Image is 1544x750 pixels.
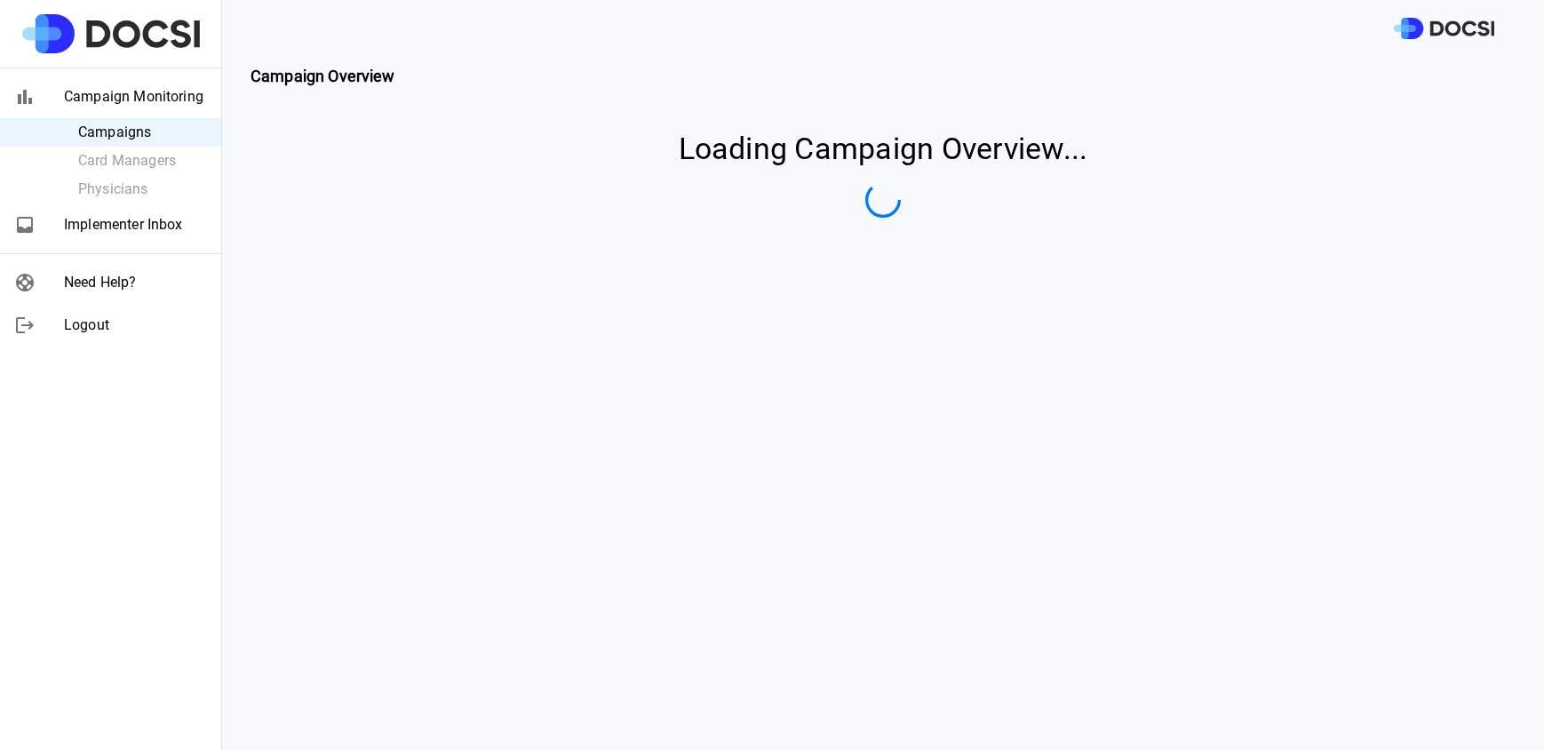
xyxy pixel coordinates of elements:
[1394,18,1494,40] img: DOCSI Logo
[64,86,207,108] span: Campaign Monitoring
[22,14,200,53] img: Site Logo
[64,272,207,293] span: Need Help?
[64,315,207,336] span: Logout
[251,67,395,85] strong: Campaign Overview
[64,214,207,235] span: Implementer Inbox
[679,131,1088,168] h4: Loading Campaign Overview...
[78,122,207,143] span: Campaigns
